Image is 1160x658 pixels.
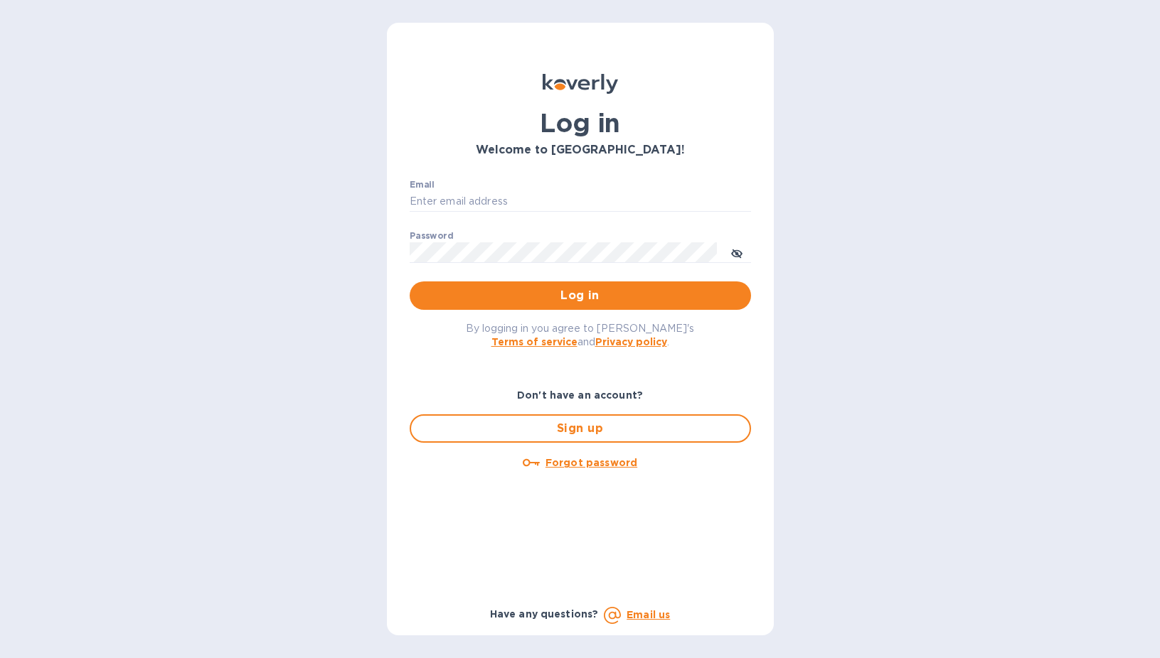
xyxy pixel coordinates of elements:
button: toggle password visibility [723,238,751,266]
img: Koverly [543,74,618,94]
a: Privacy policy [595,336,667,347]
span: Sign up [422,420,738,437]
span: Log in [421,287,740,304]
button: Log in [410,281,751,310]
h3: Welcome to [GEOGRAPHIC_DATA]! [410,144,751,157]
h1: Log in [410,108,751,138]
b: Don't have an account? [517,389,643,401]
input: Enter email address [410,191,751,212]
b: Have any questions? [490,608,599,620]
button: Sign up [410,414,751,443]
a: Terms of service [491,336,578,347]
span: By logging in you agree to [PERSON_NAME]'s and . [466,323,694,347]
u: Forgot password [546,457,637,468]
label: Password [410,232,453,240]
a: Email us [627,609,670,620]
label: Email [410,180,435,189]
